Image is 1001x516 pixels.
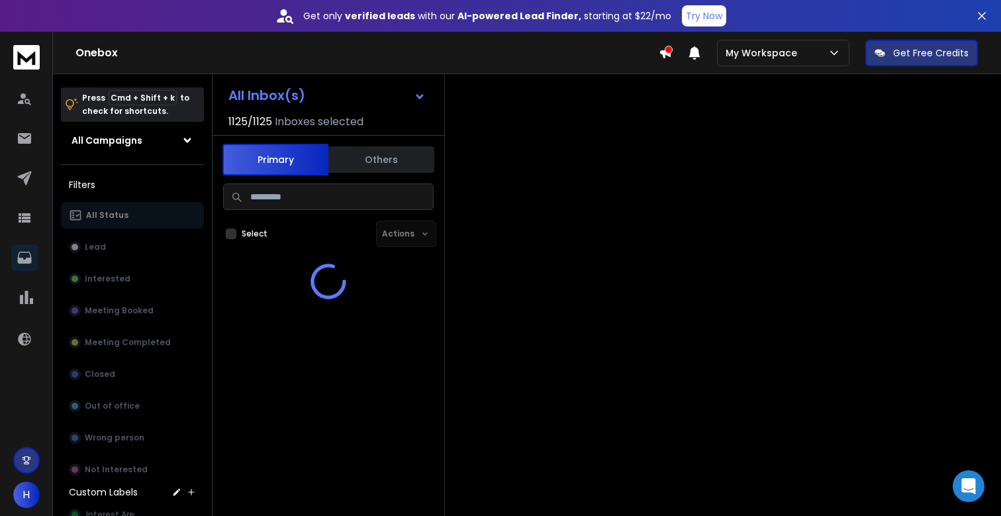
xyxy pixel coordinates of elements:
[726,46,802,60] p: My Workspace
[61,176,204,194] h3: Filters
[13,482,40,508] button: H
[228,89,305,102] h1: All Inbox(s)
[303,9,671,23] p: Get only with our starting at $22/mo
[242,229,267,239] label: Select
[686,9,722,23] p: Try Now
[61,127,204,154] button: All Campaigns
[71,134,142,147] h1: All Campaigns
[13,45,40,70] img: logo
[682,5,726,26] button: Try Now
[275,114,363,130] h3: Inboxes selected
[893,46,969,60] p: Get Free Credits
[457,9,581,23] strong: AI-powered Lead Finder,
[75,45,659,61] h1: Onebox
[865,40,978,66] button: Get Free Credits
[82,91,189,118] p: Press to check for shortcuts.
[218,82,436,109] button: All Inbox(s)
[222,144,328,176] button: Primary
[109,90,177,105] span: Cmd + Shift + k
[953,470,984,502] div: Open Intercom Messenger
[228,114,272,130] span: 1125 / 1125
[328,145,434,174] button: Others
[345,9,415,23] strong: verified leads
[69,486,138,499] h3: Custom Labels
